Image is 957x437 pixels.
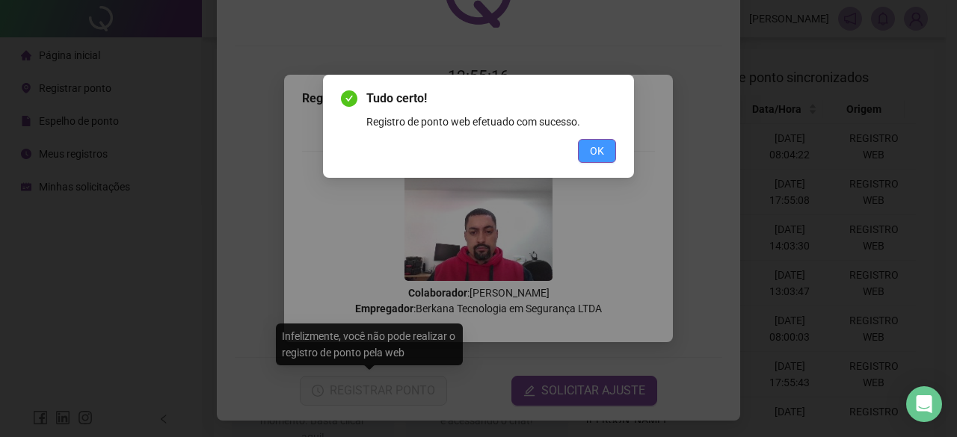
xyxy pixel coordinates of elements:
[590,143,604,159] span: OK
[366,90,616,108] span: Tudo certo!
[906,386,942,422] div: Open Intercom Messenger
[366,114,616,130] div: Registro de ponto web efetuado com sucesso.
[341,90,357,107] span: check-circle
[578,139,616,163] button: OK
